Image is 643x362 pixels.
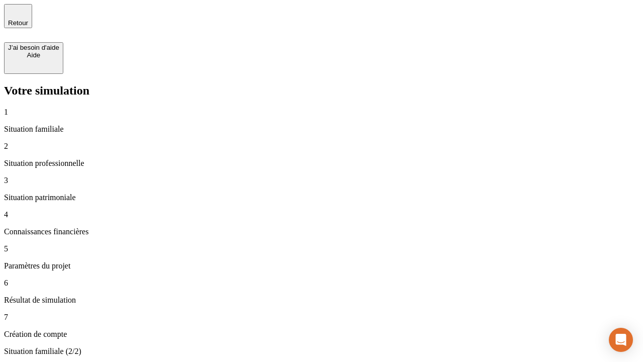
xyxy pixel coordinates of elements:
[4,227,639,236] p: Connaissances financières
[4,4,32,28] button: Retour
[8,19,28,27] span: Retour
[4,347,639,356] p: Situation familiale (2/2)
[4,193,639,202] p: Situation patrimoniale
[4,313,639,322] p: 7
[4,42,63,74] button: J’ai besoin d'aideAide
[4,176,639,185] p: 3
[4,159,639,168] p: Situation professionnelle
[4,125,639,134] p: Situation familiale
[8,44,59,51] div: J’ai besoin d'aide
[4,210,639,219] p: 4
[4,244,639,253] p: 5
[609,328,633,352] div: Open Intercom Messenger
[4,108,639,117] p: 1
[4,261,639,270] p: Paramètres du projet
[4,296,639,305] p: Résultat de simulation
[4,330,639,339] p: Création de compte
[4,142,639,151] p: 2
[4,84,639,98] h2: Votre simulation
[4,279,639,288] p: 6
[8,51,59,59] div: Aide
